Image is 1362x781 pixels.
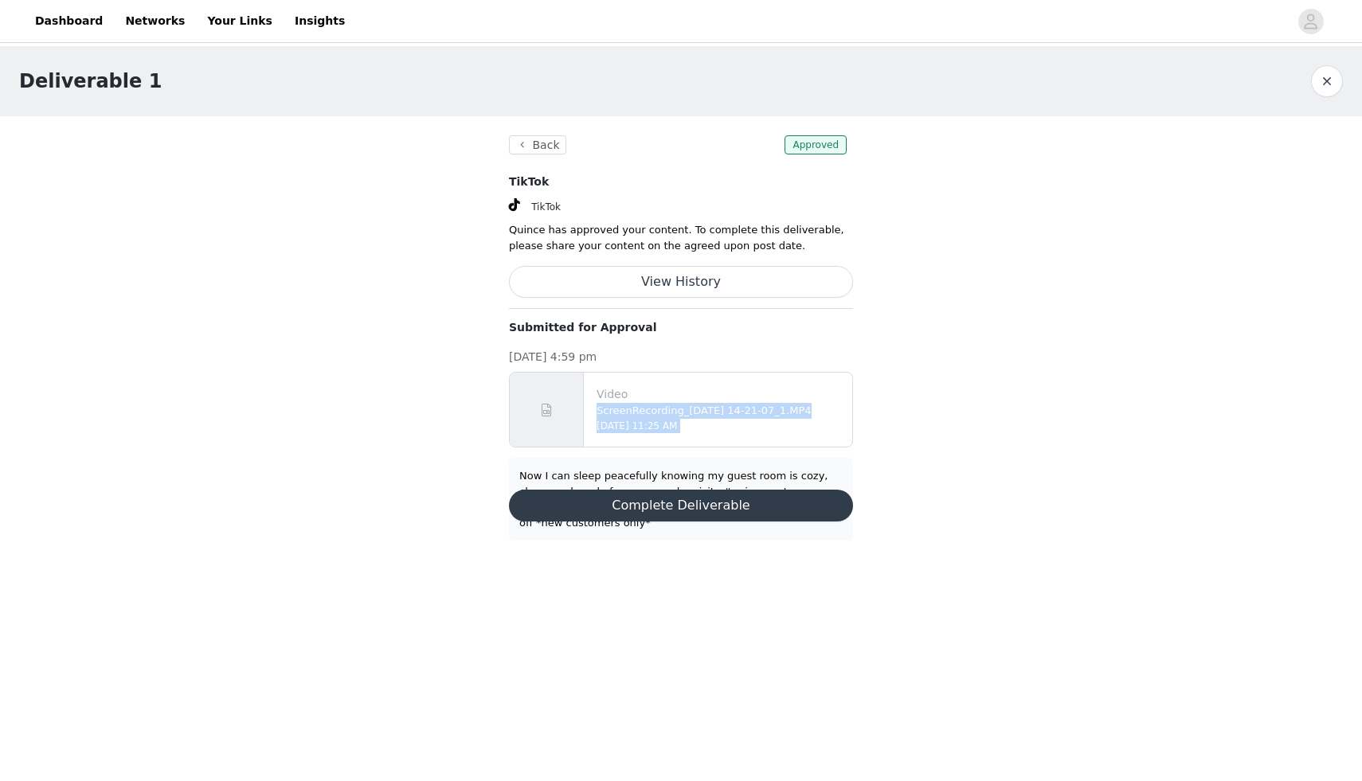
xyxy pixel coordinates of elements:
span: TikTok [531,201,561,213]
p: [DATE] 4:59 pm [509,349,853,365]
a: Your Links [198,3,282,39]
button: Back [509,135,566,154]
h4: TikTok [509,174,853,190]
button: View History [509,266,853,298]
section: Quince has approved your content. To complete this deliverable, please share your content on the ... [490,116,872,560]
p: Video [597,386,846,403]
div: avatar [1303,9,1318,34]
div: Now I can sleep peacefully knowing my guest room is cozy, clean, and ready for anyone who visits ... [519,468,843,530]
p: Submitted for Approval [509,319,853,336]
a: ScreenRecording_[DATE] 14-21-07_1.MP4 [597,404,812,416]
a: Insights [285,3,354,39]
h1: Deliverable 1 [19,67,162,96]
button: Complete Deliverable [509,490,853,521]
span: Approved [785,135,847,154]
p: [DATE] 11:25 AM [597,419,846,433]
a: Networks [115,3,194,39]
a: Dashboard [25,3,112,39]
